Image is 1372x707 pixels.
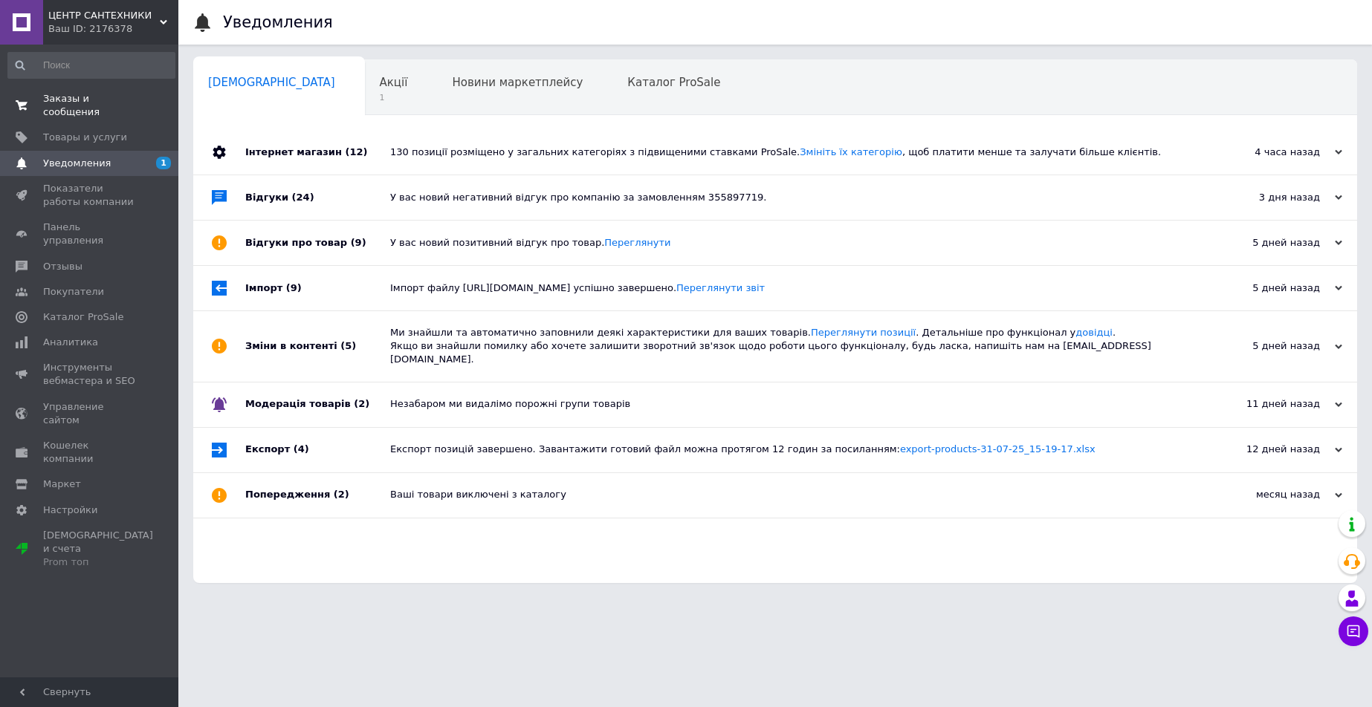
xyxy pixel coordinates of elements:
span: Заказы и сообщения [43,92,137,119]
span: Показатели работы компании [43,182,137,209]
div: Ми знайшли та автоматично заповнили деякі характеристики для ваших товарів. . Детальніше про функ... [390,326,1194,367]
div: Prom топ [43,555,153,569]
div: 4 часа назад [1194,146,1342,159]
a: export-products-31-07-25_15-19-17.xlsx [900,443,1096,454]
div: У вас новий негативний відгук про компанію за замовленням 355897719. [390,191,1194,204]
a: Змініть їх категорію [800,146,902,157]
span: Акції [380,76,408,89]
span: (5) [340,340,356,351]
div: 12 дней назад [1194,443,1342,456]
div: Імпорт файлу [URL][DOMAIN_NAME] успішно завершено. [390,281,1194,295]
span: [DEMOGRAPHIC_DATA] [208,76,335,89]
div: Зміни в контенті [245,311,390,382]
div: Відгуки [245,175,390,220]
span: (12) [345,146,367,157]
div: Відгуки про товар [245,221,390,265]
h1: Уведомления [223,13,333,31]
span: Каталог ProSale [43,310,123,324]
span: Уведомления [43,157,111,170]
a: Переглянути звіт [676,282,765,293]
span: Настройки [43,504,97,517]
span: Отзывы [43,260,82,273]
div: Інтернет магазин [245,130,390,175]
a: Переглянути позиції [811,327,916,338]
span: (9) [351,237,366,248]
span: ЦЕНТР САНТЕХНИКИ [48,9,160,22]
span: (2) [354,398,369,409]
div: 5 дней назад [1194,236,1342,250]
span: Аналитика [43,336,98,349]
div: У вас новий позитивний відгук про товар. [390,236,1194,250]
div: Експорт [245,428,390,472]
span: [DEMOGRAPHIC_DATA] и счета [43,529,153,570]
span: 1 [380,92,408,103]
input: Поиск [7,52,175,79]
div: 3 дня назад [1194,191,1342,204]
span: Покупатели [43,285,104,299]
span: 1 [156,157,171,169]
a: довідці [1075,327,1113,338]
div: Експорт позицій завершено. Завантажити готовий файл можна протягом 12 годин за посиланням: [390,443,1194,456]
span: (4) [294,443,309,454]
div: 11 дней назад [1194,397,1342,411]
div: Попередження [245,473,390,518]
div: Модерація товарів [245,382,390,427]
div: Незабаром ми видалімо порожні групи товарів [390,397,1194,411]
span: Товары и услуги [43,131,127,144]
span: (2) [334,489,349,500]
div: Ваші товари виключені з каталогу [390,488,1194,501]
div: Імпорт [245,266,390,310]
span: Каталог ProSale [627,76,720,89]
div: Ваш ID: 2176378 [48,22,178,36]
span: Управление сайтом [43,400,137,427]
span: Инструменты вебмастера и SEO [43,361,137,388]
button: Чат с покупателем [1339,616,1368,646]
span: (24) [292,192,314,203]
div: 5 дней назад [1194,339,1342,353]
span: Кошелек компании [43,439,137,466]
div: месяц назад [1194,488,1342,501]
a: Переглянути [604,237,670,248]
span: Панель управления [43,221,137,247]
div: 5 дней назад [1194,281,1342,295]
span: (9) [286,282,302,293]
span: Маркет [43,478,81,491]
span: Новини маркетплейсу [452,76,583,89]
div: 130 позиції розміщено у загальних категоріях з підвищеними ставками ProSale. , щоб платити менше ... [390,146,1194,159]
